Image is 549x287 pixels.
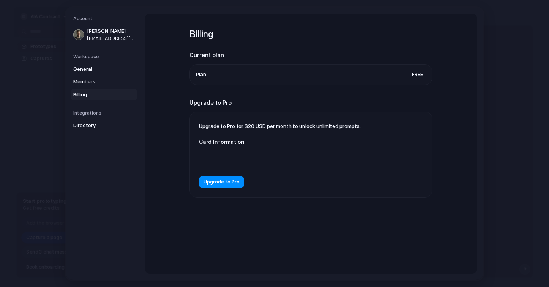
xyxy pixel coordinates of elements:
span: Directory [73,122,122,129]
h5: Integrations [73,110,137,116]
label: Card Information [199,138,351,146]
h5: Workspace [73,53,137,60]
a: [PERSON_NAME][EMAIL_ADDRESS][DOMAIN_NAME] [71,25,137,44]
a: General [71,63,137,75]
h1: Billing [189,27,432,41]
a: Billing [71,88,137,100]
h2: Upgrade to Pro [189,98,432,107]
span: [PERSON_NAME] [87,27,136,35]
h5: Account [73,15,137,22]
span: Billing [73,91,122,98]
span: Members [73,78,122,86]
a: Members [71,76,137,88]
iframe: Secure card payment input frame [205,155,345,162]
h2: Current plan [189,51,432,60]
a: Directory [71,120,137,132]
span: General [73,65,122,73]
span: Free [409,70,426,78]
span: Upgrade to Pro [204,178,240,186]
span: Plan [196,70,206,78]
span: Upgrade to Pro for $20 USD per month to unlock unlimited prompts. [199,123,361,129]
button: Upgrade to Pro [199,176,244,188]
span: [EMAIL_ADDRESS][DOMAIN_NAME] [87,35,136,41]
